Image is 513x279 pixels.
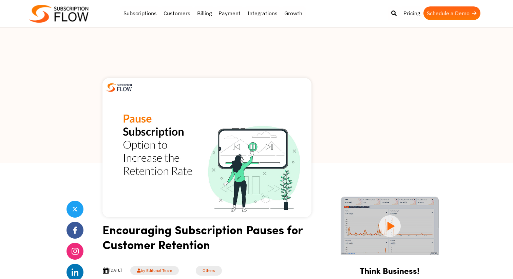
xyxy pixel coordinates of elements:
[341,197,439,255] img: intro video
[423,6,480,20] a: Schedule a Demo
[400,6,423,20] a: Pricing
[29,5,89,23] img: Subscriptionflow
[196,266,222,276] a: Others
[281,6,306,20] a: Growth
[120,6,160,20] a: Subscriptions
[102,78,311,217] img: Encourage-Your-Customers-to-Pause-Subscriptions-Instead-of-Cancelling
[194,6,215,20] a: Billing
[215,6,244,20] a: Payment
[102,267,122,274] div: [DATE]
[130,266,179,275] a: by Editorial Team
[160,6,194,20] a: Customers
[244,6,281,20] a: Integrations
[332,257,446,279] h2: Think Business!
[102,222,311,257] h1: Encouraging Subscription Pauses for Customer Retention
